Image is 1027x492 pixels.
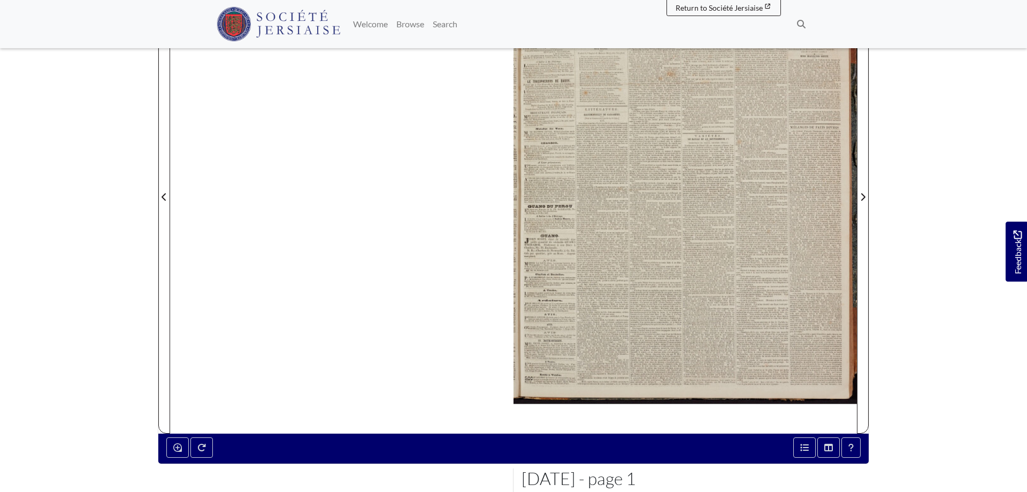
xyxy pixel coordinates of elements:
button: Rotate the book [190,437,213,458]
button: Thumbnails [817,437,840,458]
button: Open metadata window [793,437,816,458]
a: Welcome [349,13,392,35]
span: Feedback [1011,230,1024,274]
button: Enable or disable loupe tool (Alt+L) [166,437,189,458]
img: Société Jersiaise [217,7,340,41]
a: Browse [392,13,428,35]
span: Return to Société Jersiaise [676,3,763,12]
button: Help [841,437,861,458]
a: Search [428,13,462,35]
a: Would you like to provide feedback? [1006,222,1027,282]
a: Société Jersiaise logo [217,4,340,44]
h2: [DATE] - page 1 [522,468,869,489]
